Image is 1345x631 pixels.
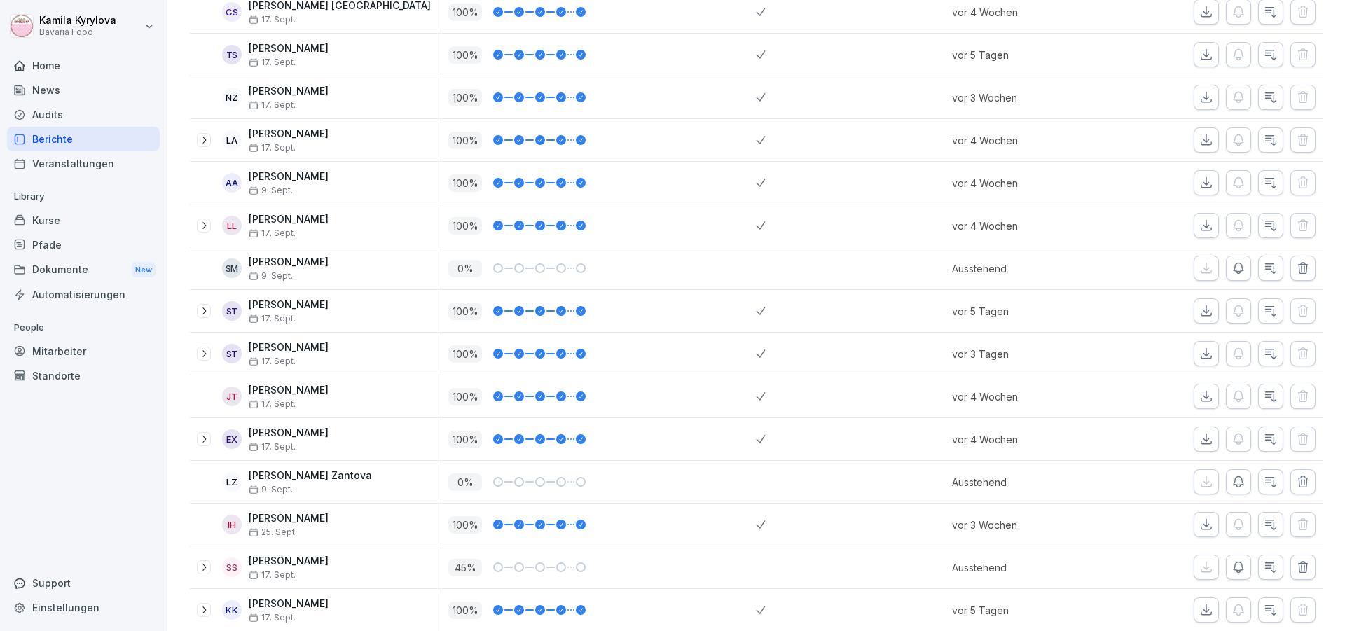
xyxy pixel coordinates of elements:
span: 17. Sept. [249,613,296,623]
a: Standorte [7,363,160,388]
p: 100 % [448,89,482,106]
span: 17. Sept. [249,15,296,25]
p: vor 4 Wochen [952,133,1103,148]
a: Berichte [7,127,160,151]
p: People [7,317,160,339]
span: 17. Sept. [249,399,296,409]
a: Mitarbeiter [7,339,160,363]
span: 25. Sept. [249,527,297,537]
p: vor 3 Wochen [952,90,1103,105]
div: Dokumente [7,257,160,283]
p: [PERSON_NAME] [249,299,329,311]
p: vor 4 Wochen [952,5,1103,20]
span: 17. Sept. [249,314,296,324]
p: 100 % [448,303,482,320]
p: [PERSON_NAME] [249,513,329,525]
div: ST [222,344,242,363]
div: EX [222,429,242,449]
div: ST [222,301,242,321]
p: [PERSON_NAME] [249,214,329,226]
span: 17. Sept. [249,570,296,580]
a: Kurse [7,208,160,233]
div: TS [222,45,242,64]
p: Bavaria Food [39,27,116,37]
p: 100 % [448,174,482,192]
p: 100 % [448,4,482,21]
p: 100 % [448,431,482,448]
a: Einstellungen [7,595,160,620]
div: New [132,262,156,278]
a: News [7,78,160,102]
span: 9. Sept. [249,186,293,195]
p: [PERSON_NAME] [249,171,329,183]
p: Ausstehend [952,475,1103,490]
p: [PERSON_NAME] Zantova [249,470,372,482]
p: 100 % [448,217,482,235]
p: 100 % [448,46,482,64]
p: Library [7,186,160,208]
div: LZ [222,472,242,492]
p: Ausstehend [952,261,1103,276]
p: 100 % [448,345,482,363]
p: 100 % [448,516,482,534]
div: IH [222,515,242,534]
p: [PERSON_NAME] [249,128,329,140]
a: Automatisierungen [7,282,160,307]
p: vor 5 Tagen [952,48,1103,62]
p: 100 % [448,602,482,619]
div: SS [222,557,242,577]
p: vor 4 Wochen [952,432,1103,447]
div: LA [222,130,242,150]
a: Veranstaltungen [7,151,160,176]
div: SM [222,258,242,278]
span: 9. Sept. [249,485,293,494]
p: vor 5 Tagen [952,603,1103,618]
p: Ausstehend [952,560,1103,575]
span: 17. Sept. [249,442,296,452]
a: Audits [7,102,160,127]
p: vor 3 Wochen [952,518,1103,532]
div: JT [222,387,242,406]
p: [PERSON_NAME] [249,555,329,567]
div: AA [222,173,242,193]
p: vor 4 Wochen [952,389,1103,404]
p: vor 5 Tagen [952,304,1103,319]
p: [PERSON_NAME] [249,384,329,396]
div: KK [222,600,242,620]
p: 45 % [448,559,482,576]
p: vor 4 Wochen [952,219,1103,233]
div: LL [222,216,242,235]
p: 100 % [448,132,482,149]
p: vor 4 Wochen [952,176,1103,190]
span: 17. Sept. [249,356,296,366]
span: 17. Sept. [249,228,296,238]
p: [PERSON_NAME] [249,85,329,97]
span: 9. Sept. [249,271,293,281]
div: NZ [222,88,242,107]
span: 17. Sept. [249,57,296,67]
p: [PERSON_NAME] [249,342,329,354]
p: Kamila Kyrylova [39,15,116,27]
div: Support [7,571,160,595]
a: Pfade [7,233,160,257]
span: 17. Sept. [249,143,296,153]
a: Home [7,53,160,78]
a: DokumenteNew [7,257,160,283]
p: 0 % [448,260,482,277]
span: 17. Sept. [249,100,296,110]
p: [PERSON_NAME] [249,43,329,55]
p: 100 % [448,388,482,405]
div: CS [222,2,242,22]
p: [PERSON_NAME] [249,427,329,439]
